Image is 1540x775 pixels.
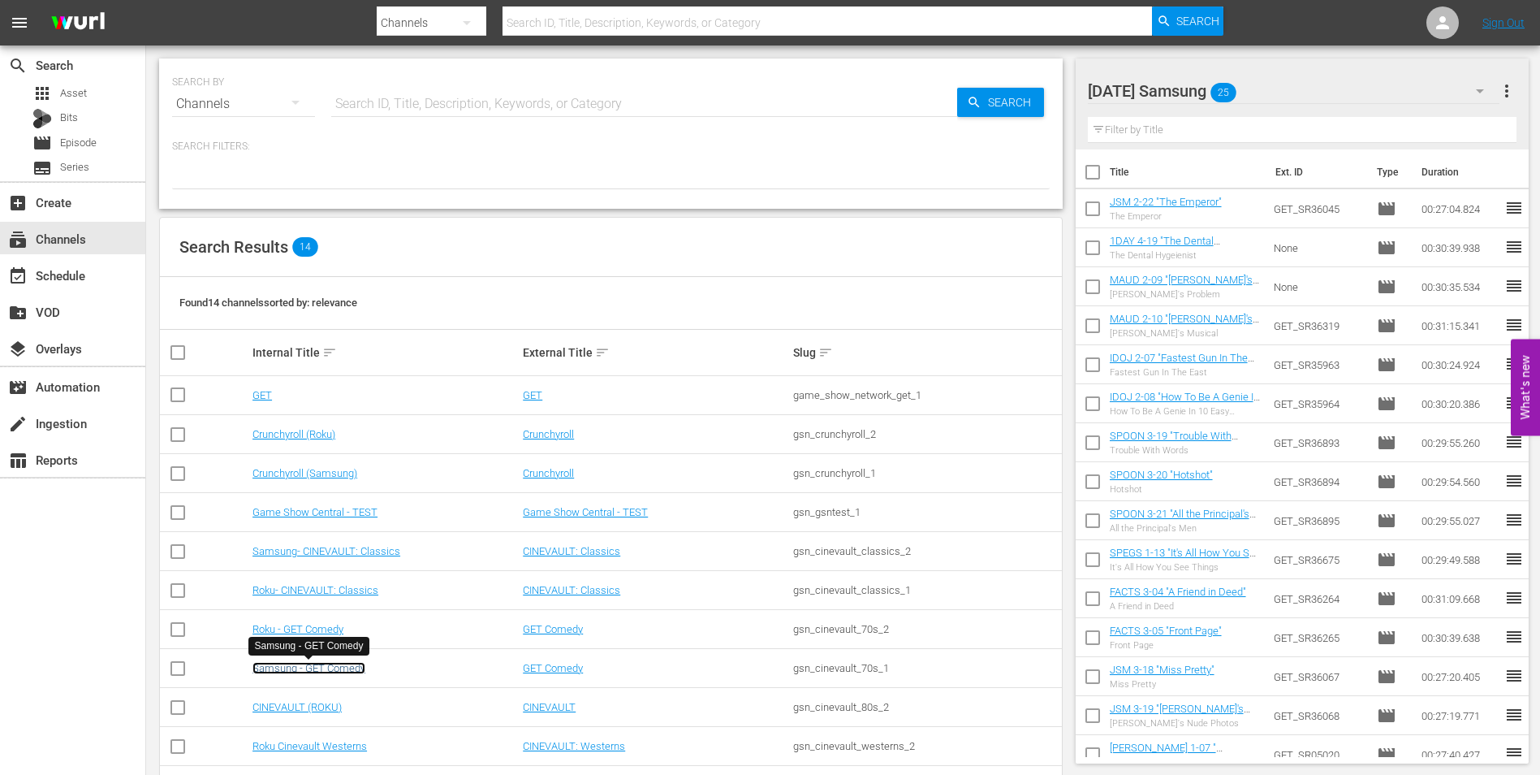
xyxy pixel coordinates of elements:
span: Episode [1377,667,1396,686]
th: Ext. ID [1266,149,1368,195]
div: gsn_crunchyroll_2 [793,428,1059,440]
span: reorder [1504,471,1524,491]
div: gsn_crunchyroll_1 [793,467,1059,479]
a: Roku Cinevault Westerns [252,740,367,752]
td: GET_SR36675 [1267,540,1370,579]
span: Search [8,56,28,76]
a: Crunchyroll [523,467,574,479]
div: Miss Pretty [1110,679,1214,690]
td: GET_SR36893 [1267,423,1370,462]
a: Sign Out [1482,16,1525,29]
span: Search Results [179,237,288,257]
p: Search Filters: [172,140,1050,154]
td: 00:31:09.668 [1415,579,1504,618]
td: None [1267,267,1370,306]
span: Episode [1377,472,1396,491]
div: Hotshot [1110,484,1213,495]
span: menu [10,13,29,32]
a: Game Show Central - TEST [252,506,377,518]
span: reorder [1504,588,1524,608]
span: Episode [1377,394,1396,413]
a: CINEVAULT (ROKU) [252,701,342,713]
span: Create [8,193,28,213]
span: Series [32,158,52,178]
a: MAUD 2-10 "[PERSON_NAME]'s Musical" [1110,313,1259,337]
span: Bits [60,110,78,126]
div: It's All How You See Things [1110,562,1262,573]
td: GET_SR36895 [1267,501,1370,540]
td: 00:30:20.386 [1415,384,1504,423]
div: The Dental Hygeienist [1110,250,1262,261]
a: IDOJ 2-07 "Fastest Gun In The East" [1110,352,1254,376]
span: Overlays [8,340,28,359]
a: SPEGS 1-13 "It's All How You See Things" [1110,547,1261,571]
td: 00:30:35.534 [1415,267,1504,306]
a: Game Show Central - TEST [523,506,648,518]
th: Type [1367,149,1412,195]
td: None [1267,228,1370,267]
div: game_show_network_get_1 [793,389,1059,401]
a: MAUD 2-09 "[PERSON_NAME]'s Problem" [1110,274,1259,298]
a: Roku- CINEVAULT: Classics [252,584,378,596]
span: reorder [1504,549,1524,569]
div: All the Principal's Men [1110,523,1262,534]
div: Front Page [1110,640,1222,651]
td: GET_SR36265 [1267,618,1370,657]
div: [DATE] Samsung [1088,68,1500,114]
div: Internal Title [252,343,518,362]
div: gsn_cinevault_classics_1 [793,584,1059,596]
td: 00:29:55.260 [1415,423,1504,462]
td: 00:30:39.938 [1415,228,1504,267]
td: 00:27:20.405 [1415,657,1504,696]
span: Search [981,88,1044,117]
td: 00:29:54.560 [1415,462,1504,501]
span: reorder [1504,237,1524,257]
button: Open Feedback Widget [1511,340,1540,436]
a: IDOJ 2-08 "How To Be A Genie In 10 Easy Lessons" [1110,391,1260,415]
img: ans4CAIJ8jUAAAAAAAAAAAAAAAAAAAAAAAAgQb4GAAAAAAAAAAAAAAAAAAAAAAAAJMjXAAAAAAAAAAAAAAAAAAAAAAAAgAT5G... [39,4,117,42]
td: 00:30:24.924 [1415,345,1504,384]
a: CINEVAULT: Classics [523,545,620,557]
div: [PERSON_NAME]'s Musical [1110,328,1262,339]
td: GET_SR05020 [1267,735,1370,774]
span: reorder [1504,198,1524,218]
div: gsn_cinevault_70s_1 [793,662,1059,674]
span: reorder [1504,432,1524,452]
th: Duration [1412,149,1509,195]
span: Episode [1377,706,1396,725]
div: Trouble With Words [1110,445,1262,456]
span: Episode [1377,277,1396,297]
span: Episode [1377,199,1396,219]
div: [PERSON_NAME]'s Nude Photos [1110,718,1262,729]
span: Episode [1377,745,1396,764]
td: GET_SR36264 [1267,579,1370,618]
th: Title [1110,149,1266,195]
a: Crunchyroll [523,428,574,440]
span: Episode [1377,238,1396,258]
td: 00:27:40.427 [1415,735,1504,774]
span: more_vert [1497,81,1516,101]
span: Episode [1377,589,1396,608]
span: reorder [1504,744,1524,764]
span: 14 [292,237,318,257]
div: [PERSON_NAME]'s Problem [1110,289,1262,300]
button: more_vert [1497,71,1516,110]
span: Asset [60,85,87,102]
span: Asset [32,84,52,103]
span: reorder [1504,276,1524,296]
td: GET_SR36068 [1267,696,1370,735]
div: Fastest Gun In The East [1110,367,1262,378]
span: VOD [8,303,28,323]
a: CINEVAULT [523,701,576,713]
a: GET Comedy [523,623,583,635]
a: 1DAY 4-19 "The Dental Hygeienist" [1110,235,1220,259]
td: 00:27:04.824 [1415,189,1504,228]
div: gsn_gsntest_1 [793,506,1059,518]
span: reorder [1504,705,1524,725]
div: Samsung - GET Comedy [255,639,364,653]
a: SPOON 3-20 "Hotshot" [1110,469,1213,481]
span: reorder [1504,627,1524,647]
a: FACTS 3-04 "A Friend in Deed" [1110,586,1246,598]
span: Episode [60,135,97,151]
span: Episode [32,133,52,153]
